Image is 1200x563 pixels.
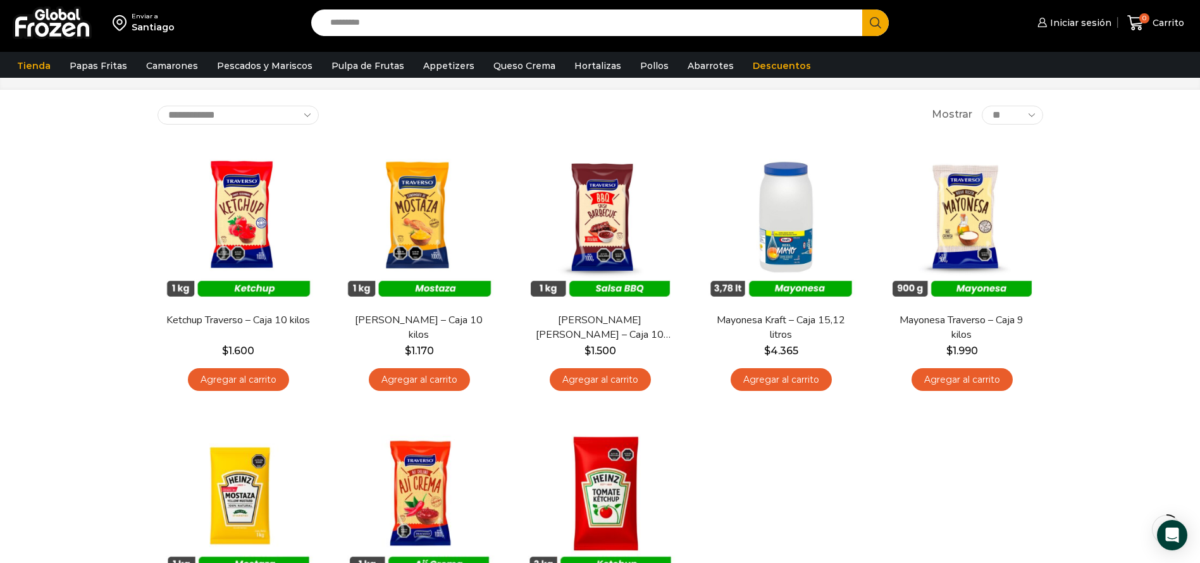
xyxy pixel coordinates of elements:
[889,313,1034,342] a: Mayonesa Traverso – Caja 9 kilos
[932,108,972,122] span: Mostrar
[746,54,817,78] a: Descuentos
[764,345,770,357] span: $
[158,106,319,125] select: Pedido de la tienda
[405,345,434,357] bdi: 1.170
[188,368,289,392] a: Agregar al carrito: “Ketchup Traverso - Caja 10 kilos”
[946,345,978,357] bdi: 1.990
[1034,10,1111,35] a: Iniciar sesión
[346,313,492,342] a: [PERSON_NAME] – Caja 10 kilos
[681,54,740,78] a: Abarrotes
[325,54,411,78] a: Pulpa de Frutas
[550,368,651,392] a: Agregar al carrito: “Salsa Barbacue Traverso - Caja 10 kilos”
[585,345,616,357] bdi: 1.500
[487,54,562,78] a: Queso Crema
[165,313,311,328] a: Ketchup Traverso – Caja 10 kilos
[568,54,628,78] a: Hortalizas
[405,345,411,357] span: $
[222,345,228,357] span: $
[63,54,133,78] a: Papas Fritas
[132,21,175,34] div: Santiago
[708,313,853,342] a: Mayonesa Kraft – Caja 15,12 litros
[222,345,254,357] bdi: 1.600
[1149,16,1184,29] span: Carrito
[527,313,672,342] a: [PERSON_NAME] [PERSON_NAME] – Caja 10 kilos
[946,345,953,357] span: $
[369,368,470,392] a: Agregar al carrito: “Mostaza Traverso - Caja 10 kilos”
[1157,520,1187,550] div: Open Intercom Messenger
[11,54,57,78] a: Tienda
[731,368,832,392] a: Agregar al carrito: “Mayonesa Kraft - Caja 15,12 litros”
[211,54,319,78] a: Pescados y Mariscos
[132,12,175,21] div: Enviar a
[764,345,798,357] bdi: 4.365
[1139,13,1149,23] span: 0
[417,54,481,78] a: Appetizers
[862,9,889,36] button: Search button
[140,54,204,78] a: Camarones
[113,12,132,34] img: address-field-icon.svg
[585,345,591,357] span: $
[634,54,675,78] a: Pollos
[1124,8,1187,38] a: 0 Carrito
[1047,16,1111,29] span: Iniciar sesión
[912,368,1013,392] a: Agregar al carrito: “Mayonesa Traverso - Caja 9 kilos”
